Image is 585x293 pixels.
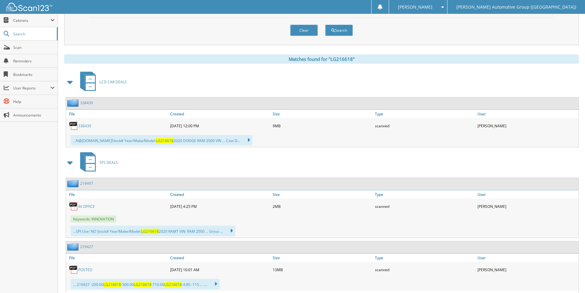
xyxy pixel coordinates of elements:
a: Type [373,190,476,199]
span: SFS DEALS [99,160,118,165]
span: Search [13,31,54,37]
img: folder2.png [67,243,80,251]
span: LG216618 [164,282,182,287]
button: Clear [290,25,318,36]
span: Cabinets [13,18,50,23]
div: Matches found for "LG216618" [64,54,579,64]
div: [DATE] 4:25 PM [169,200,271,212]
span: User Reports [13,85,50,91]
div: ... 219427 -200.00 -300.00 -710.00 -4.85 -115 ... .... [71,279,220,289]
div: scanned [373,120,476,132]
img: folder2.png [67,99,80,107]
a: Size [271,254,374,262]
a: Size [271,190,374,199]
iframe: Chat Widget [554,263,585,293]
a: LCD CAR DEALS [76,70,127,94]
a: File [66,254,169,262]
div: 2MB [271,200,374,212]
img: PDF.png [69,121,78,130]
a: Type [373,110,476,118]
div: [PERSON_NAME] [476,120,579,132]
div: scanned [373,200,476,212]
img: PDF.png [69,265,78,274]
img: scan123-logo-white.svg [6,3,52,11]
span: Scan [13,45,55,50]
a: 219427 [80,244,93,249]
a: Created [169,254,271,262]
div: scanned [373,263,476,276]
span: Announcements [13,113,55,118]
a: File [66,190,169,199]
a: Created [169,190,271,199]
a: 219497 [80,181,93,186]
div: [DATE] 12:00 PM [169,120,271,132]
a: 338439 [78,123,91,129]
div: 13MB [271,263,374,276]
span: LG216618 [141,229,159,234]
span: LG216618 [156,138,174,143]
span: Keywords: INNOVATION [71,216,116,223]
div: ...N@[DOMAIN_NAME] Stock# Year/Make/Model: 2020 DODGE RAM 2500 VIN ... Cost D... [71,135,252,145]
a: Size [271,110,374,118]
a: User [476,110,579,118]
span: Reminders [13,58,55,64]
a: Created [169,110,271,118]
a: 338439 [80,100,93,105]
a: User [476,190,579,199]
div: [PERSON_NAME] [476,200,579,212]
a: File [66,110,169,118]
a: User [476,254,579,262]
div: 9MB [271,120,374,132]
div: ...SPI Use: NO Stock# Year/Make/Model: 2020 RAMT VIN: RAM 2500 ... Gross ... [71,226,235,236]
button: Search [325,25,353,36]
span: [PERSON_NAME] [398,5,432,9]
span: [PERSON_NAME] Automotive Group ([GEOGRAPHIC_DATA]) [456,5,576,9]
img: PDF.png [69,202,78,211]
span: Help [13,99,55,104]
div: [PERSON_NAME] [476,263,579,276]
img: folder2.png [67,180,80,187]
span: LG216618 [103,282,121,287]
a: SFS DEALS [76,150,118,175]
span: LG216618 [134,282,151,287]
div: [DATE] 10:01 AM [169,263,271,276]
span: LCD CAR DEALS [99,79,127,85]
a: IN OFFICE [78,204,95,209]
span: Bookmarks [13,72,55,77]
a: Type [373,254,476,262]
a: POSTED [78,267,92,272]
